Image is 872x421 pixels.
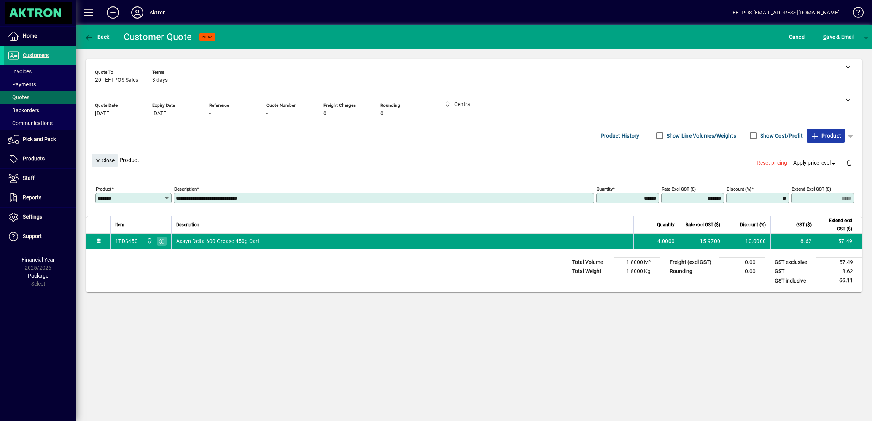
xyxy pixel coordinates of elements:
span: Description [176,221,199,229]
span: Product History [601,130,640,142]
span: NEW [202,35,212,40]
td: 57.49 [816,234,862,249]
span: Quotes [8,94,29,100]
mat-label: Discount (%) [727,186,751,192]
span: Item [115,221,124,229]
button: Profile [125,6,150,19]
a: Products [4,149,76,168]
a: Knowledge Base [847,2,862,26]
span: Reset pricing [757,159,787,167]
div: 15.9700 [684,237,720,245]
span: Settings [23,214,42,220]
span: Payments [8,81,36,87]
span: Package [28,273,48,279]
span: GST ($) [796,221,812,229]
a: Invoices [4,65,76,78]
td: Total Weight [568,267,614,276]
td: GST inclusive [771,276,816,286]
button: Delete [840,154,858,172]
td: 1.8000 M³ [614,258,660,267]
td: Total Volume [568,258,614,267]
span: Customers [23,52,49,58]
span: Cancel [789,31,806,43]
mat-label: Extend excl GST ($) [792,186,831,192]
mat-label: Description [174,186,197,192]
mat-label: Quantity [597,186,613,192]
button: Save & Email [819,30,858,44]
span: Product [810,130,841,142]
span: - [266,111,268,117]
div: Product [86,146,862,174]
td: 10.0000 [725,234,770,249]
span: 4.0000 [657,237,675,245]
span: Extend excl GST ($) [821,216,852,233]
span: Staff [23,175,35,181]
span: 20 - EFTPOS Sales [95,77,138,83]
td: Rounding [666,267,719,276]
a: Reports [4,188,76,207]
button: Reset pricing [754,156,790,170]
label: Show Line Volumes/Weights [665,132,736,140]
span: [DATE] [152,111,168,117]
button: Add [101,6,125,19]
span: 0 [380,111,383,117]
mat-label: Rate excl GST ($) [662,186,696,192]
a: Staff [4,169,76,188]
span: ave & Email [823,31,854,43]
button: Back [82,30,111,44]
div: EFTPOS [EMAIL_ADDRESS][DOMAIN_NAME] [732,6,840,19]
button: Cancel [787,30,808,44]
td: 0.00 [719,267,765,276]
td: GST [771,267,816,276]
a: Settings [4,208,76,227]
app-page-header-button: Back [76,30,118,44]
td: 66.11 [816,276,862,286]
span: Communications [8,120,53,126]
button: Apply price level [790,156,840,170]
span: Apply price level [793,159,837,167]
span: Backorders [8,107,39,113]
a: Support [4,227,76,246]
a: Quotes [4,91,76,104]
div: Customer Quote [124,31,192,43]
span: Quantity [657,221,675,229]
td: 8.62 [816,267,862,276]
span: Central [145,237,153,245]
app-page-header-button: Delete [840,159,858,166]
span: Support [23,233,42,239]
span: S [823,34,826,40]
span: Home [23,33,37,39]
span: Axsyn Delta 600 Grease 450g Cart [176,237,260,245]
button: Product History [598,129,643,143]
td: 0.00 [719,258,765,267]
td: 57.49 [816,258,862,267]
app-page-header-button: Close [90,157,119,164]
a: Backorders [4,104,76,117]
span: [DATE] [95,111,111,117]
a: Communications [4,117,76,130]
td: 1.8000 Kg [614,267,660,276]
span: Financial Year [22,257,55,263]
a: Pick and Pack [4,130,76,149]
span: Products [23,156,45,162]
td: 8.62 [770,234,816,249]
span: Rate excl GST ($) [686,221,720,229]
button: Close [92,154,118,167]
div: 1TDS450 [115,237,138,245]
a: Home [4,27,76,46]
span: Close [95,154,115,167]
button: Product [807,129,845,143]
span: 3 days [152,77,168,83]
span: Reports [23,194,41,200]
td: Freight (excl GST) [666,258,719,267]
span: Invoices [8,68,32,75]
span: - [209,111,211,117]
a: Payments [4,78,76,91]
span: Discount (%) [740,221,766,229]
mat-label: Product [96,186,111,192]
label: Show Cost/Profit [759,132,803,140]
td: GST exclusive [771,258,816,267]
div: Aktron [150,6,166,19]
span: Back [84,34,110,40]
span: Pick and Pack [23,136,56,142]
